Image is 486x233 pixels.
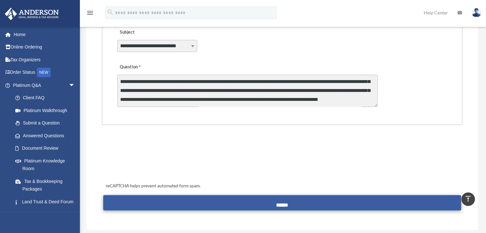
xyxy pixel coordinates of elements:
[103,182,461,190] div: reCAPTCHA helps prevent automated form spam.
[9,195,85,208] a: Land Trust & Deed Forum
[117,28,178,37] label: Subject
[4,28,85,41] a: Home
[4,53,85,66] a: Tax Organizers
[117,63,167,72] label: Question
[9,129,85,142] a: Answered Questions
[4,79,85,92] a: Platinum Q&Aarrow_drop_down
[9,104,85,117] a: Platinum Walkthrough
[9,208,85,221] a: Portal Feedback
[9,154,85,175] a: Platinum Knowledge Room
[69,79,81,92] span: arrow_drop_down
[9,92,85,104] a: Client FAQ
[86,11,94,17] a: menu
[86,9,94,17] i: menu
[461,192,475,206] a: vertical_align_top
[9,117,81,130] a: Submit a Question
[104,145,201,169] iframe: reCAPTCHA
[3,8,61,20] img: Anderson Advisors Platinum Portal
[4,66,85,79] a: Order StatusNEW
[472,8,481,17] img: User Pic
[9,142,85,155] a: Document Review
[37,68,51,77] div: NEW
[9,175,85,195] a: Tax & Bookkeeping Packages
[4,41,85,54] a: Online Ordering
[464,195,472,203] i: vertical_align_top
[107,9,114,16] i: search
